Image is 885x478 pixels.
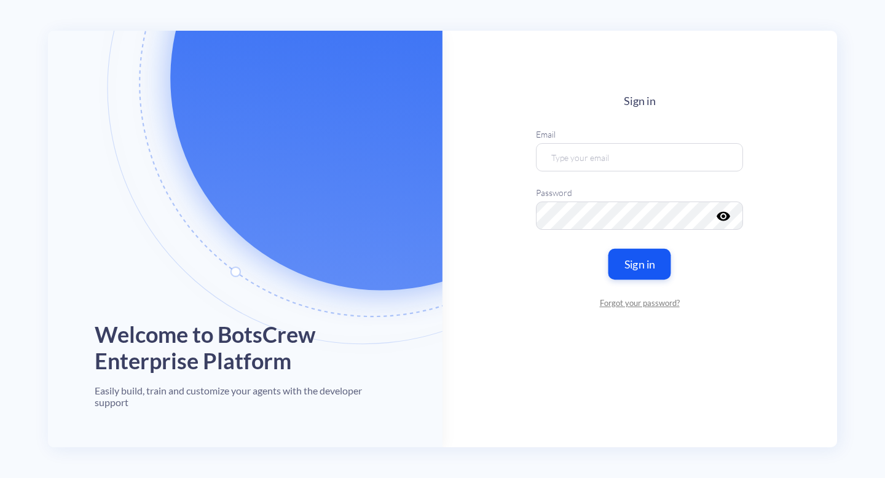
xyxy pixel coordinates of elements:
[717,209,731,224] i: visibility
[95,321,396,374] h1: Welcome to BotsCrew Enterprise Platform
[717,209,729,216] button: visibility
[536,128,743,141] label: Email
[536,186,743,199] label: Password
[608,249,671,280] button: Sign in
[95,385,396,408] h4: Easily build, train and customize your agents with the developer support
[536,95,743,108] h4: Sign in
[536,297,743,310] a: Forgot your password?
[536,143,743,171] input: Type your email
